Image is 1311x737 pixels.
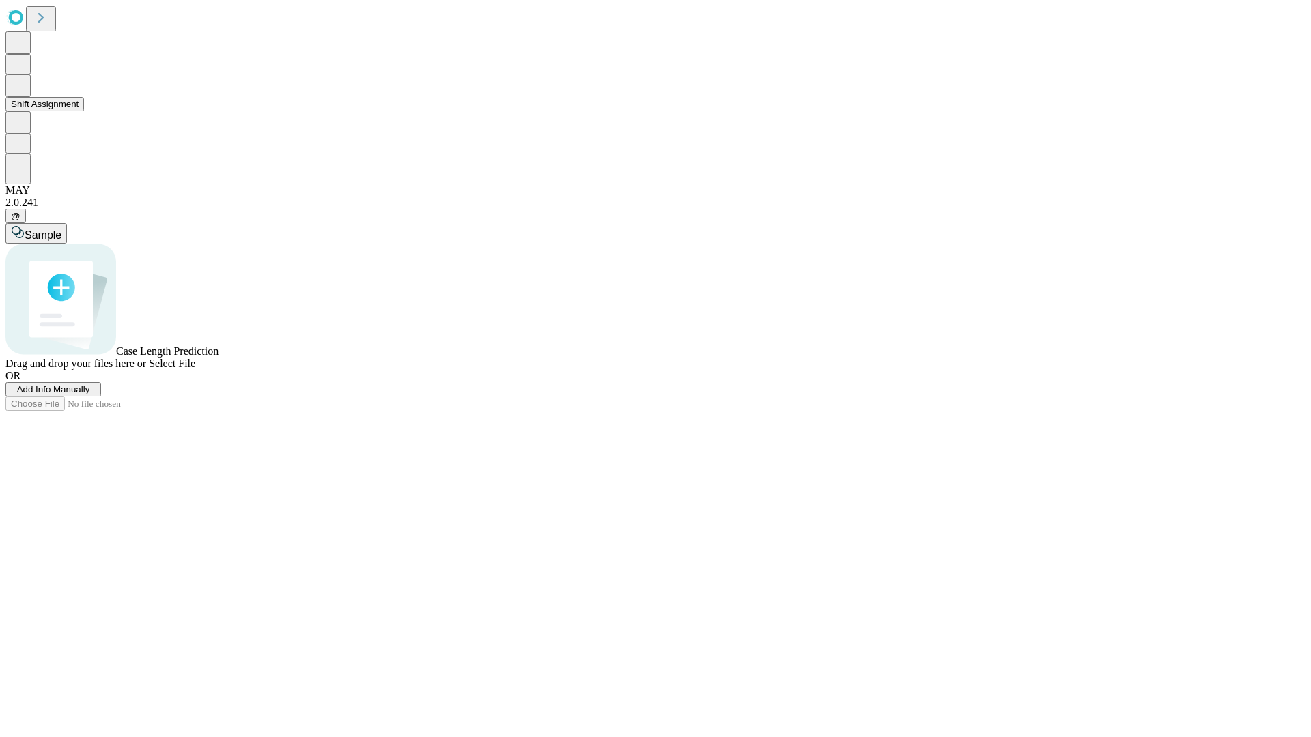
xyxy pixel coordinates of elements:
[5,197,1306,209] div: 2.0.241
[5,382,101,396] button: Add Info Manually
[5,97,84,111] button: Shift Assignment
[5,370,20,381] span: OR
[5,358,146,369] span: Drag and drop your files here or
[5,184,1306,197] div: MAY
[116,345,218,357] span: Case Length Prediction
[17,384,90,394] span: Add Info Manually
[149,358,195,369] span: Select File
[5,209,26,223] button: @
[11,211,20,221] span: @
[25,229,61,241] span: Sample
[5,223,67,244] button: Sample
